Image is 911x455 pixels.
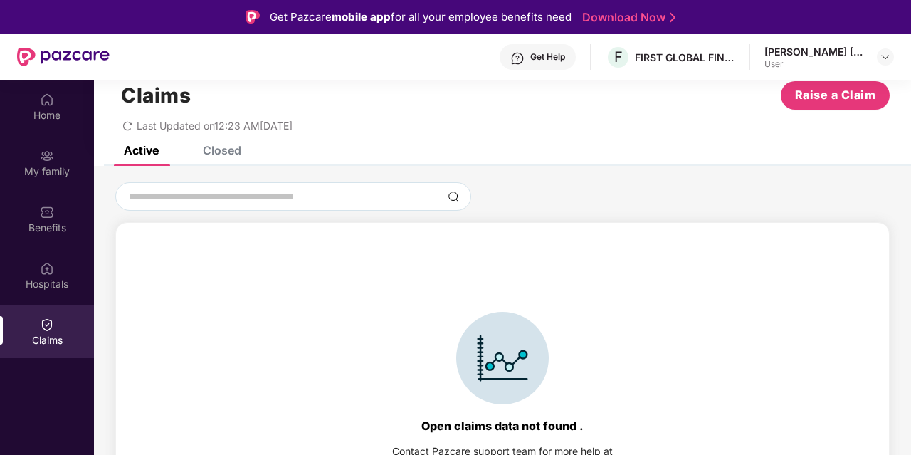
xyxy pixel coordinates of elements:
img: Stroke [670,10,675,25]
div: Closed [203,143,241,157]
img: svg+xml;base64,PHN2ZyB3aWR0aD0iMjAiIGhlaWdodD0iMjAiIHZpZXdCb3g9IjAgMCAyMCAyMCIgZmlsbD0ibm9uZSIgeG... [40,149,54,163]
img: svg+xml;base64,PHN2ZyBpZD0iU2VhcmNoLTMyeDMyIiB4bWxucz0iaHR0cDovL3d3dy53My5vcmcvMjAwMC9zdmciIHdpZH... [448,191,459,202]
a: Download Now [582,10,671,25]
div: Active [124,143,159,157]
img: svg+xml;base64,PHN2ZyBpZD0iSG9zcGl0YWxzIiB4bWxucz0iaHR0cDovL3d3dy53My5vcmcvMjAwMC9zdmciIHdpZHRoPS... [40,261,54,276]
div: Open claims data not found . [421,419,584,433]
strong: mobile app [332,10,391,23]
div: FIRST GLOBAL FINANCE PVT. LTD. [635,51,734,64]
img: svg+xml;base64,PHN2ZyBpZD0iSWNvbl9DbGFpbSIgZGF0YS1uYW1lPSJJY29uIENsYWltIiB4bWxucz0iaHR0cDovL3d3dy... [456,312,549,404]
img: svg+xml;base64,PHN2ZyBpZD0iSG9tZSIgeG1sbnM9Imh0dHA6Ly93d3cudzMub3JnLzIwMDAvc3ZnIiB3aWR0aD0iMjAiIG... [40,93,54,107]
div: Get Help [530,51,565,63]
span: F [614,48,623,66]
img: svg+xml;base64,PHN2ZyBpZD0iSGVscC0zMngzMiIgeG1sbnM9Imh0dHA6Ly93d3cudzMub3JnLzIwMDAvc3ZnIiB3aWR0aD... [510,51,525,66]
div: User [764,58,864,70]
span: Raise a Claim [795,86,876,104]
img: svg+xml;base64,PHN2ZyBpZD0iQ2xhaW0iIHhtbG5zPSJodHRwOi8vd3d3LnczLm9yZy8yMDAwL3N2ZyIgd2lkdGg9IjIwIi... [40,318,54,332]
button: Raise a Claim [781,81,890,110]
div: Get Pazcare for all your employee benefits need [270,9,572,26]
img: svg+xml;base64,PHN2ZyBpZD0iRHJvcGRvd24tMzJ4MzIiIHhtbG5zPSJodHRwOi8vd3d3LnczLm9yZy8yMDAwL3N2ZyIgd2... [880,51,891,63]
div: [PERSON_NAME] [PERSON_NAME] [764,45,864,58]
img: New Pazcare Logo [17,48,110,66]
span: redo [122,120,132,132]
h1: Claims [121,83,191,108]
img: svg+xml;base64,PHN2ZyBpZD0iQmVuZWZpdHMiIHhtbG5zPSJodHRwOi8vd3d3LnczLm9yZy8yMDAwL3N2ZyIgd2lkdGg9Ij... [40,205,54,219]
span: Last Updated on 12:23 AM[DATE] [137,120,293,132]
img: Logo [246,10,260,24]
